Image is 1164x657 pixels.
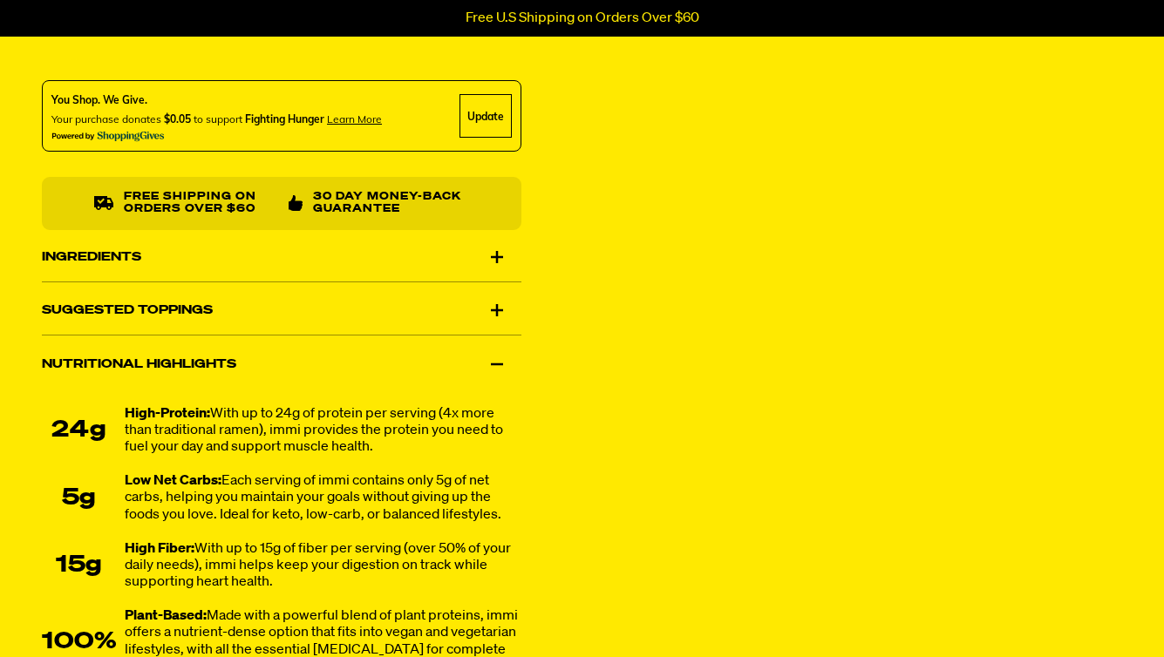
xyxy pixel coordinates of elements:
div: Nutritional Highlights [42,340,521,389]
strong: Low Net Carbs: [125,475,221,489]
div: Suggested Toppings [42,286,521,335]
strong: High-Protein: [125,407,210,421]
div: With up to 15g of fiber per serving (over 50% of your daily needs), immi helps keep your digestio... [125,541,521,592]
iframe: Marketing Popup [9,577,184,648]
span: Your purchase donates [51,112,161,125]
p: 30 Day Money-Back Guarantee [313,191,469,216]
p: Free U.S Shipping on Orders Over $60 [466,10,699,26]
span: to support [194,112,242,125]
div: Update Cause Button [459,94,512,138]
div: You Shop. We Give. [51,92,382,108]
div: 5g [42,485,116,511]
div: 15g [42,553,116,579]
span: Learn more about donating [327,112,382,125]
div: Ingredients [42,233,521,281]
div: 24g [42,418,116,444]
img: Powered By ShoppingGives [51,131,165,142]
div: With up to 24g of protein per serving (4x more than traditional ramen), immi provides the protein... [125,406,521,457]
strong: High Fiber: [125,542,194,556]
p: Free shipping on orders over $60 [124,191,275,216]
span: Fighting Hunger [245,112,324,125]
span: $0.05 [164,112,191,125]
div: Each serving of immi contains only 5g of net carbs, helping you maintain your goals without givin... [125,474,521,525]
